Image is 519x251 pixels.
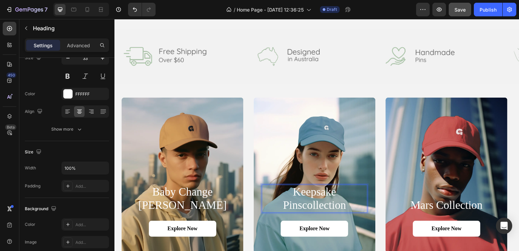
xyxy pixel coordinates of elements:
[273,79,396,236] div: Background Image
[25,221,35,228] div: Color
[15,167,122,195] h2: Rich Text Editor. Editing area: main
[62,162,109,174] input: Auto
[75,91,107,97] div: FFFFFF
[25,123,109,135] button: Show more
[75,222,107,228] div: Add...
[319,208,349,215] p: Explore Now
[6,72,16,78] div: 450
[186,208,216,215] p: Explore Now
[454,7,466,13] span: Save
[234,6,235,13] span: /
[258,21,360,55] img: gempages_581772769717388044-863e2238-4013-410e-8a93-d680142134c4.png
[75,239,107,246] div: Add...
[129,21,231,55] img: gempages_581772769717388044-1dcc47f4-1b32-4063-b1cb-eddcf3255a2c.png
[496,218,512,234] div: Open Intercom Messenger
[140,79,263,236] div: Background Image
[128,3,156,16] div: Undo/Redo
[149,168,254,195] p: Keepsake Pinscollection
[25,148,43,157] div: Size
[474,3,502,16] button: Publish
[25,165,36,171] div: Width
[33,24,106,32] p: Heading
[25,183,40,189] div: Padding
[5,124,16,130] div: Beta
[75,183,107,189] div: Add...
[16,168,121,195] p: Baby Change [PERSON_NAME]
[281,181,388,196] h2: mars collection
[25,204,58,214] div: Background
[53,208,83,215] p: Explore Now
[237,6,304,13] span: Home Page - [DATE] 12:36:25
[25,107,44,116] div: Align
[114,19,519,251] iframe: Design area
[67,42,90,49] p: Advanced
[25,91,35,97] div: Color
[25,53,43,63] div: Size
[148,167,255,195] h2: Rich Text Editor. Editing area: main
[327,6,337,13] span: Draft
[7,79,130,236] div: Background Image
[388,21,489,55] img: gempages_581772769717388044-a732d6b1-58fb-4f3b-a214-ebedab94f022.png
[34,42,53,49] p: Settings
[480,6,497,13] div: Publish
[44,5,48,14] p: 7
[3,3,51,16] button: 7
[25,239,37,245] div: Image
[51,126,83,133] div: Show more
[449,3,471,16] button: Save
